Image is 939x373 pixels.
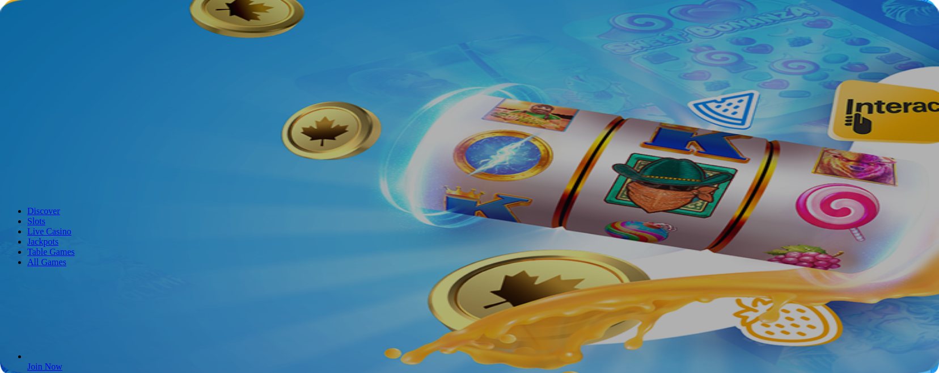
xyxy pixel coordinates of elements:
a: Live Casino [27,227,71,236]
a: Slots [27,216,45,226]
span: Join Now [27,362,62,371]
a: All Games [27,257,66,267]
header: Lobby [5,187,934,288]
a: Jackpots [27,237,58,246]
a: Table Games [27,247,75,257]
a: Gates of Olympus Super Scatter [27,362,62,371]
nav: Lobby [5,187,934,267]
a: Discover [27,206,60,216]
